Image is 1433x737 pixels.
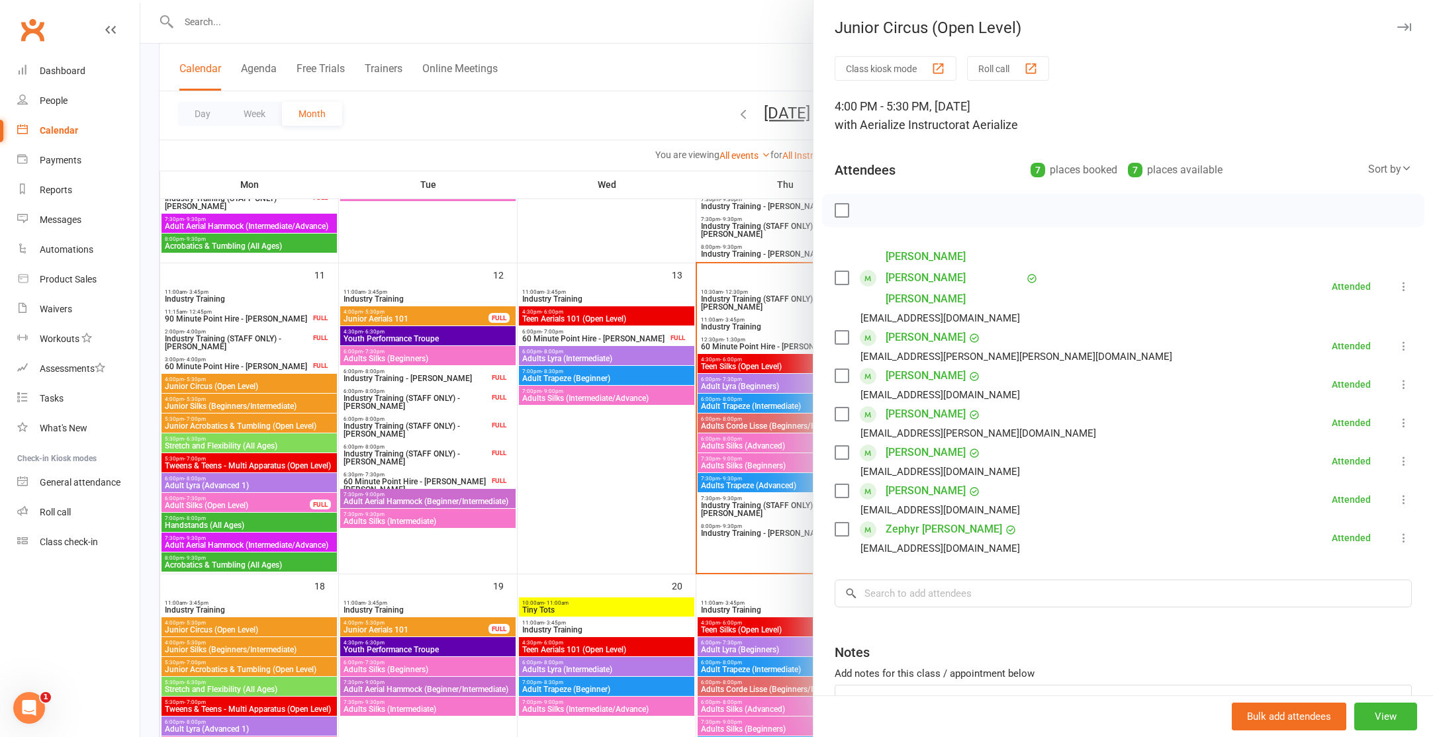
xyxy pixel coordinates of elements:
div: 7 [1128,163,1142,177]
div: Aerialize says… [11,99,254,138]
div: Product Sales [40,274,97,284]
div: 4:00 PM - 5:30 PM, [DATE] [835,97,1412,134]
a: Source reference 143025: [93,187,103,197]
div: Attended [1332,380,1371,389]
a: Class kiosk mode [17,527,140,557]
button: Roll call [967,56,1049,81]
div: Are you looking to allow access to events that match ANY of the selected types (OR logic) or only... [21,28,244,80]
div: Attended [1332,533,1371,542]
a: Zephyr [PERSON_NAME] [886,519,1002,540]
a: [PERSON_NAME] [886,480,966,501]
input: Search to add attendees [835,580,1412,607]
div: [EMAIL_ADDRESS][DOMAIN_NAME] [860,386,1020,404]
a: Source reference 143013: [66,187,77,197]
div: People [40,95,68,106]
div: Sort by [1368,161,1412,178]
a: Tasks [17,384,140,413]
a: [PERSON_NAME] [886,327,966,348]
div: places booked [1031,161,1117,179]
span: at Aerialize [959,118,1018,132]
textarea: Message… [11,406,254,428]
div: Dashboard [40,65,85,76]
div: The sources indicate that the "Limit the Type/s of Classes/Appointments Members can attend" featu... [21,204,244,321]
div: [EMAIL_ADDRESS][DOMAIN_NAME] [860,310,1020,327]
iframe: Intercom live chat [13,692,45,724]
span: with Aerialize Instructor [835,118,959,132]
a: Assessments [17,354,140,384]
a: Source reference 143423: [218,271,229,282]
button: Send a message… [227,428,248,449]
a: Source reference 143050: [79,187,90,197]
div: For definitive clarification on whether the system uses AND or OR logic for multiple event type r... [21,327,244,392]
div: Waivers [40,304,72,314]
a: Automations [17,235,140,265]
div: Roll call [40,507,71,517]
div: General attendance [40,477,120,488]
a: [EMAIL_ADDRESS][DOMAIN_NAME] [21,367,181,391]
a: Payments [17,146,140,175]
a: Calendar [17,116,140,146]
div: Toby says… [11,138,254,475]
button: Class kiosk mode [835,56,956,81]
a: Messages [17,205,140,235]
div: The documentation doesn't specify whether event type restrictions in membership settings use AND ... [11,138,254,446]
a: Roll call [17,498,140,527]
button: Home [231,5,256,30]
div: 7 [1031,163,1045,177]
a: Dashboard [17,56,140,86]
a: [PERSON_NAME] [886,365,966,386]
a: Reports [17,175,140,205]
div: Attended [1332,341,1371,351]
a: People [17,86,140,116]
div: [EMAIL_ADDRESS][DOMAIN_NAME] [860,540,1020,557]
div: [EMAIL_ADDRESS][DOMAIN_NAME] [860,501,1020,519]
div: places available [1128,161,1223,179]
div: What's New [40,423,87,433]
a: Waivers [17,294,140,324]
button: View [1354,703,1417,730]
a: Source reference 143829: [232,271,242,282]
a: Clubworx [16,13,49,46]
div: Attended [1332,282,1371,291]
div: Junior Circus (Open Level) [813,19,1433,37]
button: Emoji picker [21,433,31,444]
div: Could you test this functionality with a sample membership and multiple event types to see how th... [21,399,244,438]
div: Notes [835,643,870,662]
div: All selected criteria [154,107,244,120]
div: Reports [40,185,72,195]
img: Profile image for Toby [38,7,59,28]
a: [PERSON_NAME] [886,442,966,463]
div: All selected criteria [144,99,254,128]
div: Tasks [40,393,64,404]
a: [PERSON_NAME] [886,404,966,425]
div: Attended [1332,495,1371,504]
a: [PERSON_NAME] [PERSON_NAME] [PERSON_NAME] [886,246,1023,310]
div: Add notes for this class / appointment below [835,666,1412,681]
div: Assessments [40,363,105,374]
div: Class check-in [40,537,98,547]
a: Product Sales [17,265,140,294]
div: Messages [40,214,81,225]
div: Calendar [40,125,78,136]
a: What's New [17,413,140,443]
div: Attended [1332,456,1371,466]
div: Payments [40,155,81,165]
h1: [PERSON_NAME] [64,13,150,22]
div: [EMAIL_ADDRESS][DOMAIN_NAME] [860,463,1020,480]
a: Workouts [17,324,140,354]
span: 1 [40,692,51,703]
button: Bulk add attendees [1232,703,1346,730]
div: Automations [40,244,93,255]
div: Attended [1332,418,1371,427]
div: [EMAIL_ADDRESS][PERSON_NAME][DOMAIN_NAME] [860,425,1096,442]
div: Attendees [835,161,896,179]
div: Workouts [40,333,79,344]
div: [EMAIL_ADDRESS][PERSON_NAME][PERSON_NAME][DOMAIN_NAME] [860,348,1172,365]
button: go back [9,5,34,30]
a: General attendance kiosk mode [17,468,140,498]
div: The documentation doesn't specify whether event type restrictions in membership settings use AND ... [21,146,244,198]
